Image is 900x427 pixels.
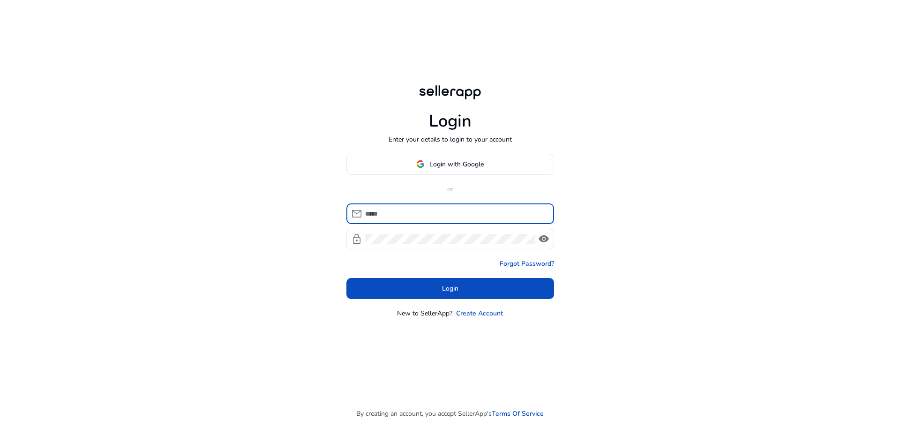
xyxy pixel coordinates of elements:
button: Login with Google [346,154,554,175]
span: visibility [538,233,549,245]
span: Login with Google [429,159,484,169]
a: Create Account [456,308,503,318]
p: Enter your details to login to your account [389,135,512,144]
span: mail [351,208,362,219]
p: or [346,184,554,194]
h1: Login [429,111,472,131]
img: google-logo.svg [416,160,425,168]
button: Login [346,278,554,299]
a: Terms Of Service [492,409,544,419]
span: Login [442,284,458,293]
p: New to SellerApp? [397,308,452,318]
span: lock [351,233,362,245]
a: Forgot Password? [500,259,554,269]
